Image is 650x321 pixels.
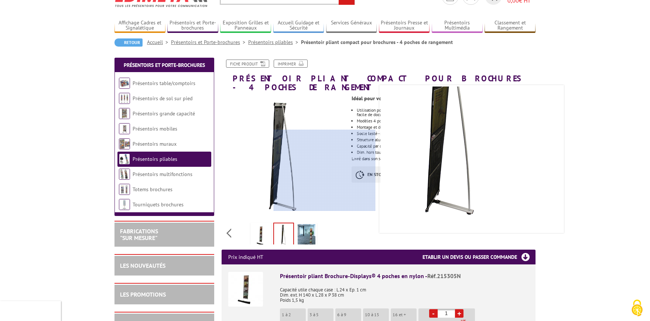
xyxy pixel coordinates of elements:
a: Présentoirs et Porte-brochures [171,39,248,45]
img: Présentoirs table/comptoirs [119,78,130,89]
a: Présentoirs et Porte-brochures [124,62,205,68]
img: Présentoirs de sol sur pied [119,93,130,104]
a: Affichage Cadres et Signalétique [114,20,165,32]
img: presentoir_pliant_brochure-displays_noir_mise_en_situation_215305n.jpg [298,224,315,247]
a: Exposition Grilles et Panneaux [220,20,271,32]
a: Fiche produit [226,60,269,68]
img: Présentoir pliant Brochure-Displays® 4 poches en nylon [228,272,263,307]
a: Services Généraux [326,20,377,32]
p: 1 à 2 [282,312,306,317]
a: Présentoirs de sol sur pied [133,95,192,102]
p: 3 à 5 [309,312,333,317]
a: Accueil Guidage et Sécurité [273,20,324,32]
img: Tourniquets brochures [119,199,130,210]
h3: Etablir un devis ou passer commande [422,250,536,264]
p: 10 à 15 [365,312,389,317]
a: Présentoirs grande capacité [133,110,195,117]
span: Réf.215305N [427,272,461,280]
div: Présentoir pliant Brochure-Displays® 4 poches en nylon - [280,272,529,280]
p: Capacité utile chaque case : L 24 x Ep. 1 cm Dim. ext. H 140 x L 28 x P 38 cm Poids 1,5 kg [280,282,529,303]
a: Accueil [147,39,171,45]
img: Présentoirs mobiles [119,123,130,134]
a: FABRICATIONS"Sur Mesure" [120,227,158,241]
img: Cookies (fenêtre modale) [628,299,646,317]
a: Présentoirs et Porte-brochures [167,20,218,32]
a: Totems brochures [133,186,172,193]
a: Imprimer [274,60,308,68]
a: Tourniquets brochures [133,201,184,208]
p: 6 à 9 [337,312,361,317]
p: 16 et + [393,312,417,317]
img: 215305n_presentoir_pliant_brochure-displays_magazine_dos.jpg [341,10,562,232]
img: Présentoirs muraux [119,138,130,149]
span: Previous [225,227,232,239]
a: Présentoirs pliables [133,156,177,162]
a: Présentoirs mobiles [133,125,177,132]
a: Présentoirs Presse et Journaux [379,20,430,32]
a: Présentoirs table/comptoirs [133,80,195,87]
a: Présentoirs Multimédia [432,20,483,32]
a: + [455,309,463,318]
a: Retour [114,38,143,47]
a: LES NOUVEAUTÉS [120,262,165,269]
a: Présentoirs multifonctions [133,171,192,178]
a: Présentoirs muraux [133,141,177,147]
img: Présentoirs multifonctions [119,169,130,180]
button: Cookies (fenêtre modale) [624,296,650,321]
img: 215305n_presentoir_pliant_brochure-displays_magazine_dos.jpg [222,95,346,220]
a: LES PROMOTIONS [120,291,166,298]
p: Prix indiqué HT [228,250,263,264]
li: Présentoir pliant compact pour brochures - 4 poches de rangement [301,38,453,46]
img: Totems brochures [119,184,130,195]
h1: Présentoir pliant compact pour brochures - 4 poches de rangement [216,60,541,92]
a: Présentoirs pliables [248,39,301,45]
a: Classement et Rangement [485,20,536,32]
img: presentoir_pliant_brochure-displays_magazine_215305n.jpg [252,224,270,247]
a: - [429,309,438,318]
img: 215305n_presentoir_pliant_brochure-displays_magazine_dos.jpg [274,223,293,246]
img: Présentoirs grande capacité [119,108,130,119]
img: Présentoirs pliables [119,153,130,165]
